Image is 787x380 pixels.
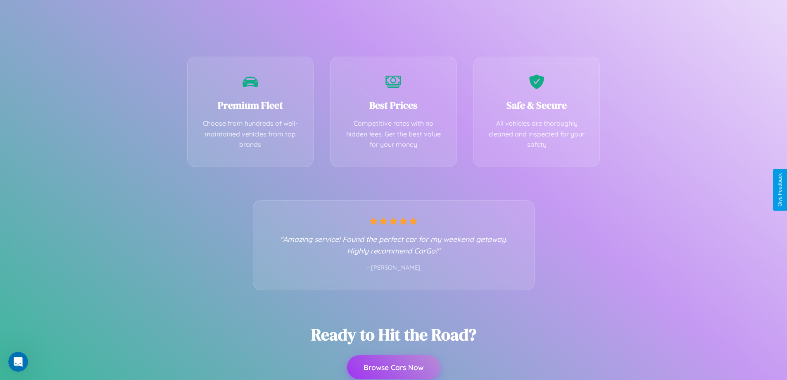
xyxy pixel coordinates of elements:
[343,98,444,112] h3: Best Prices
[486,98,587,112] h3: Safe & Secure
[347,355,440,379] button: Browse Cars Now
[486,118,587,150] p: All vehicles are thoroughly cleaned and inspected for your safety
[343,118,444,150] p: Competitive rates with no hidden fees. Get the best value for your money
[200,98,301,112] h3: Premium Fleet
[8,352,28,372] iframe: Intercom live chat
[311,323,476,346] h2: Ready to Hit the Road?
[270,233,518,256] p: "Amazing service! Found the perfect car for my weekend getaway. Highly recommend CarGo!"
[777,173,783,207] div: Give Feedback
[270,263,518,273] p: - [PERSON_NAME]
[200,118,301,150] p: Choose from hundreds of well-maintained vehicles from top brands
